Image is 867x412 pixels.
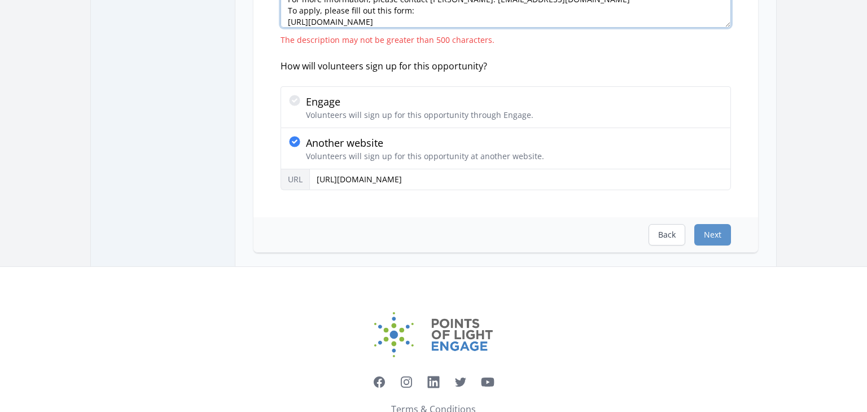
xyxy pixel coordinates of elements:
label: URL [281,169,309,190]
button: Back [649,224,685,246]
div: How will volunteers sign up for this opportunity? [281,59,731,73]
button: Next [694,224,731,246]
img: Points of Light Engage [374,312,493,357]
p: Volunteers will sign up for this opportunity at another website. [306,151,544,162]
div: The description may not be greater than 500 characters. [281,34,731,46]
p: Volunteers will sign up for this opportunity through Engage. [306,109,533,121]
p: Engage [306,94,533,109]
input: https://www.example.com [309,169,731,190]
p: Another website [306,135,544,151]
